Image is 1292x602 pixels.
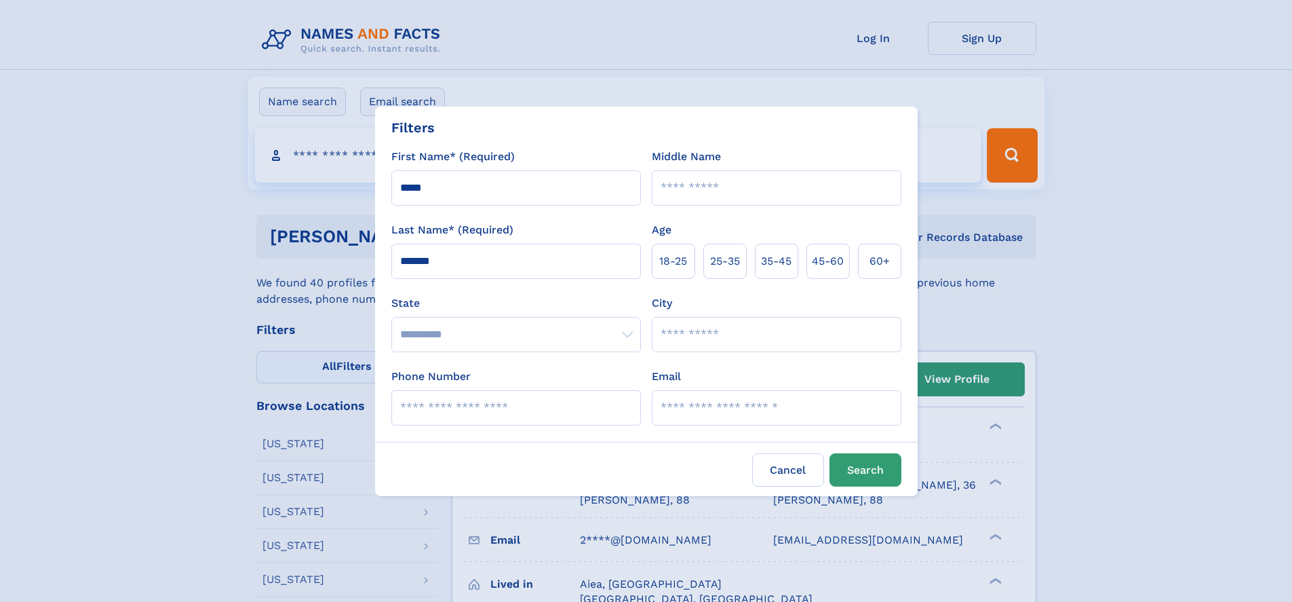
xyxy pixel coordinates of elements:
[812,253,844,269] span: 45‑60
[391,222,513,238] label: Last Name* (Required)
[652,295,672,312] label: City
[652,369,681,385] label: Email
[391,149,515,165] label: First Name* (Required)
[391,295,641,312] label: State
[829,453,901,487] button: Search
[869,253,890,269] span: 60+
[659,253,687,269] span: 18‑25
[652,222,671,238] label: Age
[652,149,721,165] label: Middle Name
[391,369,471,385] label: Phone Number
[761,253,791,269] span: 35‑45
[752,453,824,487] label: Cancel
[710,253,740,269] span: 25‑35
[391,117,435,138] div: Filters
